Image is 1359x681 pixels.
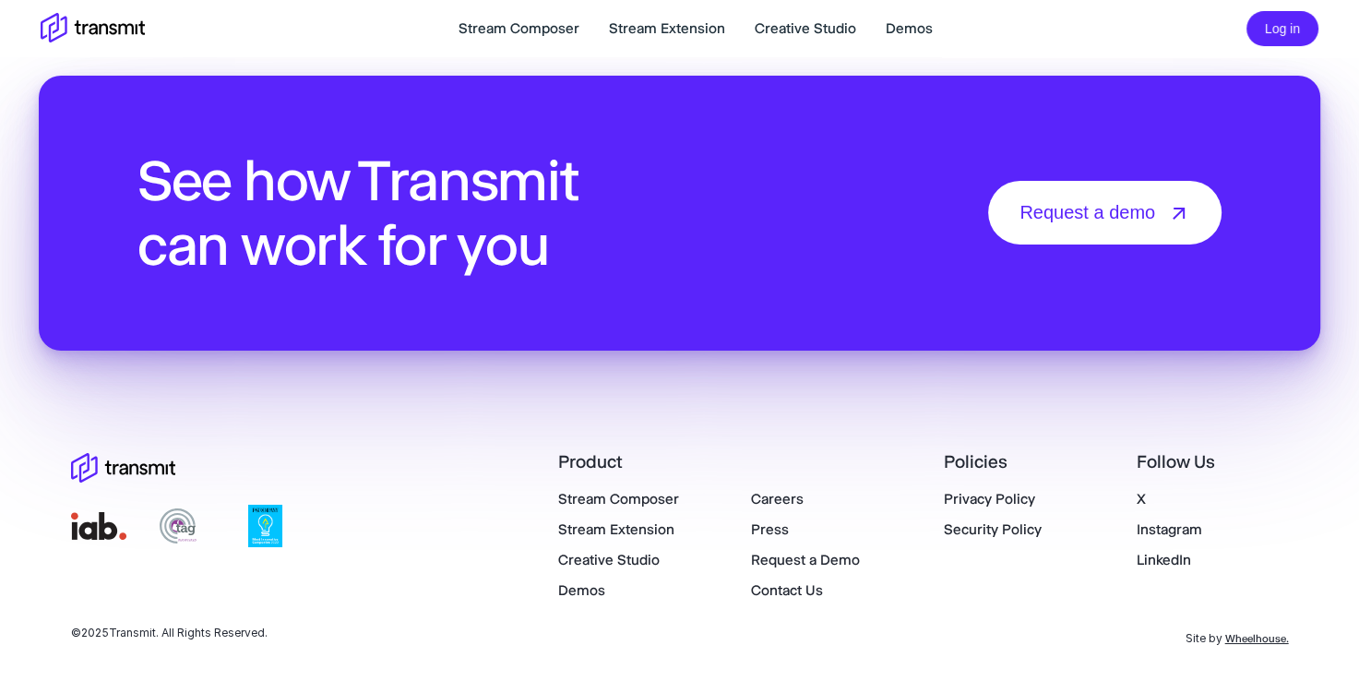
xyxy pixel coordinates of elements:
[71,626,268,651] span: © 2025 Transmit. All Rights Reserved.
[751,581,823,599] a: Contact Us
[944,520,1042,538] a: Security Policy
[459,18,579,40] a: Stream Composer
[944,451,1096,482] div: Policies
[248,505,282,547] img: Fast Company Most Innovative Companies 2022
[558,551,660,568] a: Creative Studio
[1137,451,1289,482] div: Follow Us
[755,18,856,40] a: Creative Studio
[751,490,804,508] a: Careers
[1246,11,1318,47] button: Log in
[609,18,725,40] a: Stream Extension
[558,520,674,538] a: Stream Extension
[1137,490,1146,508] a: X
[1246,18,1318,36] a: Log in
[944,490,1035,508] a: Privacy Policy
[160,508,197,544] img: Tag Registered
[558,490,679,508] a: Stream Composer
[1137,551,1191,568] a: LinkedIn
[137,149,582,278] p: See how Transmit can work for you
[988,181,1222,245] a: Request a demo
[1225,632,1289,645] a: Wheelhouse.
[886,18,933,40] a: Demos
[1137,520,1202,538] a: Instagram
[751,551,860,568] a: Request a Demo
[1186,626,1289,651] span: Site by
[751,520,789,538] a: Press
[71,512,126,540] img: iab Member
[558,451,903,482] div: Product
[558,581,605,599] a: Demos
